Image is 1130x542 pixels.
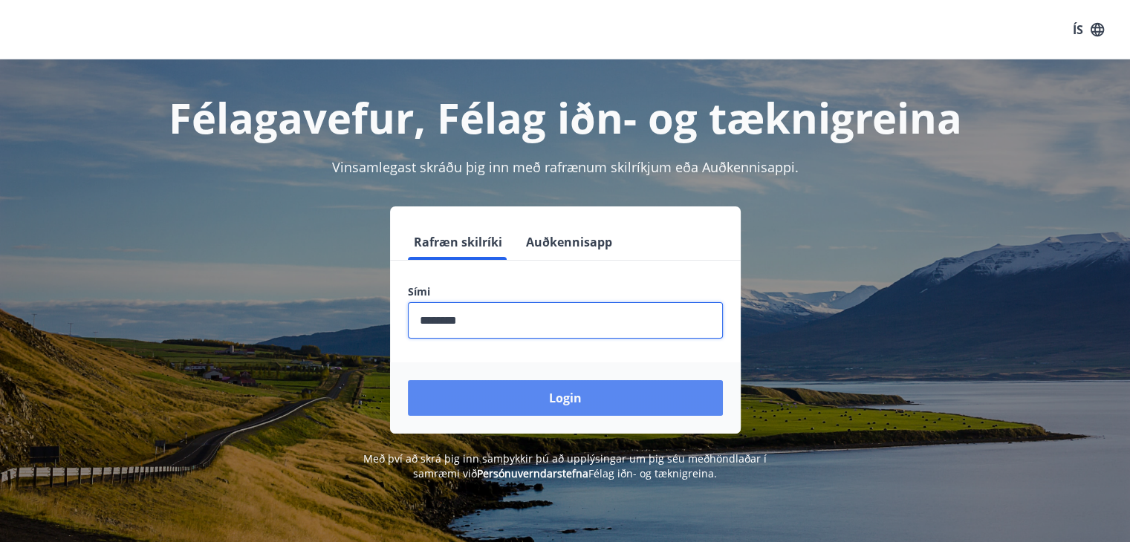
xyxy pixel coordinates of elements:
span: Með því að skrá þig inn samþykkir þú að upplýsingar um þig séu meðhöndlaðar í samræmi við Félag i... [363,451,767,480]
a: Persónuverndarstefna [477,466,588,480]
button: Auðkennisapp [520,224,618,260]
button: Login [408,380,723,416]
h1: Félagavefur, Félag iðn- og tæknigreina [48,89,1082,146]
label: Sími [408,284,723,299]
button: ÍS [1065,16,1112,43]
button: Rafræn skilríki [408,224,508,260]
span: Vinsamlegast skráðu þig inn með rafrænum skilríkjum eða Auðkennisappi. [332,158,799,176]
